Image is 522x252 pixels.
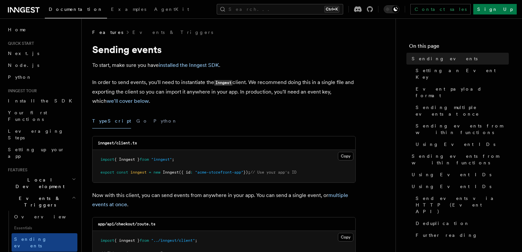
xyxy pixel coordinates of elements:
span: Essentials [12,223,77,233]
span: ; [172,157,174,162]
span: const [117,170,128,175]
span: Sending multiple events at once [416,104,509,117]
code: inngest/client.ts [98,141,137,145]
kbd: Ctrl+K [324,6,339,13]
a: multiple events at once [92,192,348,208]
span: Sending events [14,237,47,248]
span: Examples [111,7,146,12]
code: Inngest [214,80,233,86]
a: Sending events [409,53,509,65]
span: Next.js [8,51,39,56]
span: import [100,157,114,162]
a: Deduplication [413,217,509,229]
a: Home [5,24,77,36]
a: Install the SDK [5,95,77,107]
span: "../inngest/client" [151,238,195,243]
a: Next.js [5,47,77,59]
span: ({ id [179,170,190,175]
a: Examples [107,2,150,18]
a: Further reading [413,229,509,241]
span: }); [243,170,250,175]
span: Sending events from within functions [416,123,509,136]
a: Python [5,71,77,83]
p: Now with this client, you can send events from anywhere in your app. You can send a single event,... [92,191,356,209]
a: Sending multiple events at once [413,101,509,120]
span: Node.js [8,63,39,68]
span: Quick start [5,41,34,46]
span: export [100,170,114,175]
a: Using Event IDs [413,138,509,150]
code: app/api/checkout/route.ts [98,222,155,226]
button: Python [153,114,178,128]
span: "inngest" [151,157,172,162]
span: Sending events [412,55,478,62]
span: import [100,238,114,243]
a: Documentation [45,2,107,18]
span: inngest [130,170,147,175]
span: Further reading [416,232,478,238]
span: AgentKit [154,7,189,12]
span: : [190,170,193,175]
span: Using Event IDs [416,141,495,148]
span: Home [8,26,26,33]
span: Using Event IDs [412,171,491,178]
span: ; [195,238,197,243]
span: from [140,157,149,162]
a: Send events via HTTP (Event API) [413,192,509,217]
button: Events & Triggers [5,192,77,211]
p: In order to send events, you'll need to instantiate the client. We recommend doing this in a sing... [92,78,356,106]
span: Setting an Event Key [416,67,509,80]
a: Your first Functions [5,107,77,125]
a: we'll cover below [107,98,149,104]
span: Events & Triggers [5,195,72,208]
h4: On this page [409,42,509,53]
button: Copy [338,152,353,160]
span: Python [8,74,32,80]
a: Node.js [5,59,77,71]
a: Sending events [12,233,77,252]
span: new [153,170,160,175]
button: Local Development [5,174,77,192]
a: Contact sales [410,4,471,14]
a: Using Event IDs [409,181,509,192]
a: Setting an Event Key [413,65,509,83]
h1: Sending events [92,43,356,55]
a: installed the Inngest SDK [159,62,219,68]
span: { inngest } [114,238,140,243]
button: Search...Ctrl+K [217,4,343,14]
span: // Use your app's ID [250,170,296,175]
span: Documentation [49,7,103,12]
span: Install the SDK [8,98,76,103]
button: Toggle dark mode [384,5,399,13]
span: Overview [14,214,82,219]
span: Using Event IDs [412,183,491,190]
span: = [149,170,151,175]
span: Sending events from within functions [412,153,509,166]
span: "acme-storefront-app" [195,170,243,175]
a: Sending events from within functions [409,150,509,169]
a: Using Event IDs [409,169,509,181]
button: TypeScript [92,114,131,128]
span: Deduplication [416,220,470,227]
a: Sign Up [473,4,517,14]
a: Overview [12,211,77,223]
span: Features [92,29,123,36]
a: Events & Triggers [132,29,213,36]
a: Setting up your app [5,144,77,162]
button: Go [136,114,148,128]
p: To start, make sure you have . [92,61,356,70]
a: Event payload format [413,83,509,101]
a: Leveraging Steps [5,125,77,144]
a: AgentKit [150,2,193,18]
button: Copy [338,233,353,241]
span: Event payload format [416,86,509,99]
span: { Inngest } [114,157,140,162]
span: Leveraging Steps [8,128,64,140]
span: Inngest [163,170,179,175]
span: Features [5,167,27,173]
a: Sending events from within functions [413,120,509,138]
span: Setting up your app [8,147,65,159]
span: Local Development [5,177,72,190]
span: Inngest tour [5,88,37,94]
span: from [140,238,149,243]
